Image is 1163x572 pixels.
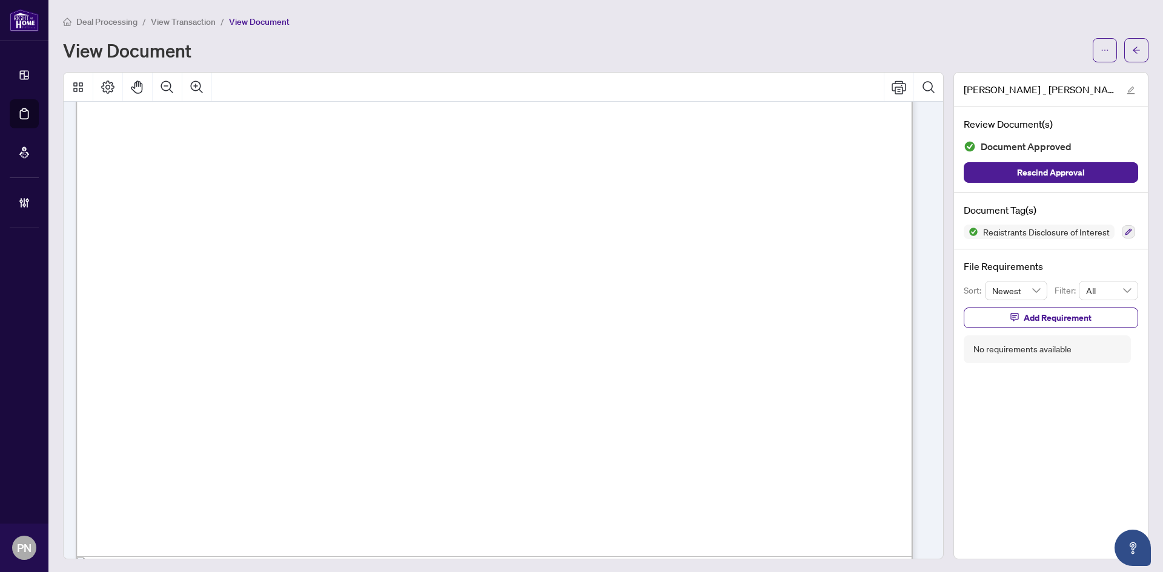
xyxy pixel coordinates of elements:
h4: Document Tag(s) [964,203,1138,217]
span: Add Requirement [1024,308,1092,327]
span: All [1086,281,1131,300]
img: logo [10,9,39,31]
span: Document Approved [981,139,1072,155]
button: Add Requirement [964,307,1138,328]
span: arrow-left [1132,46,1141,54]
p: Filter: [1055,284,1079,297]
span: [PERSON_NAME] _ [PERSON_NAME] EXECUTED 3.pdf [964,82,1115,97]
span: View Transaction [151,16,216,27]
button: Open asap [1115,530,1151,566]
span: PN [17,539,31,556]
span: edit [1127,86,1135,94]
p: Sort: [964,284,985,297]
span: Newest [992,281,1041,300]
button: Rescind Approval [964,162,1138,183]
img: Document Status [964,140,976,153]
span: View Document [229,16,290,27]
span: ellipsis [1101,46,1109,54]
li: / [142,15,146,28]
h4: Review Document(s) [964,117,1138,131]
span: Deal Processing [76,16,138,27]
div: No requirements available [973,343,1072,356]
h4: File Requirements [964,259,1138,274]
span: Rescind Approval [1017,163,1085,182]
span: home [63,18,71,26]
img: Status Icon [964,225,978,239]
li: / [220,15,224,28]
h1: View Document [63,41,191,60]
span: Registrants Disclosure of Interest [978,228,1115,236]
